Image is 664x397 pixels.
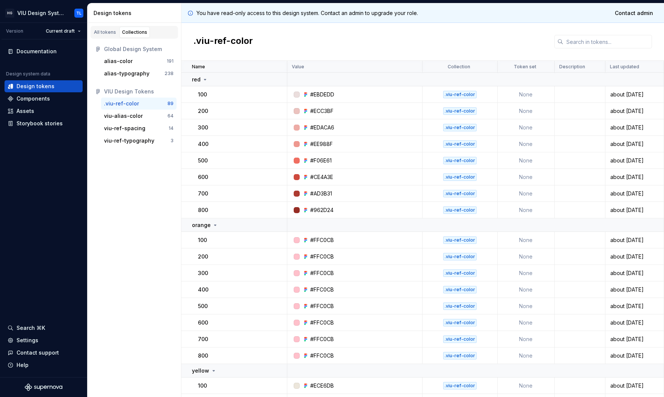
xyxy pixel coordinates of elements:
[606,382,663,389] div: about [DATE]
[310,236,334,244] div: #FFC0CB
[498,248,555,265] td: None
[443,236,477,244] div: .viu-ref-color
[101,68,177,80] button: alias-typography238
[198,382,207,389] p: 100
[101,55,177,67] button: alias-color191
[498,331,555,347] td: None
[198,236,207,244] p: 100
[168,113,174,119] div: 64
[443,286,477,293] div: .viu-ref-color
[17,361,29,369] div: Help
[101,135,177,147] a: viu-ref-typography3
[198,206,208,214] p: 800
[2,5,86,21] button: HGVIU Design SystemTL
[198,124,208,131] p: 300
[122,29,147,35] div: Collections
[101,122,177,134] button: viu-ref-spacing14
[498,232,555,248] td: None
[310,206,334,214] div: #962D24
[104,57,133,65] div: alias-color
[17,337,38,344] div: Settings
[101,110,177,122] button: viu-alias-color64
[443,206,477,214] div: .viu-ref-color
[498,298,555,314] td: None
[443,253,477,260] div: .viu-ref-color
[169,125,174,131] div: 14
[310,302,334,310] div: #FFC0CB
[606,319,663,326] div: about [DATE]
[443,352,477,359] div: .viu-ref-color
[498,377,555,394] td: None
[310,173,333,181] div: #CE4A3E
[198,107,208,115] p: 200
[310,190,332,197] div: #AD3B31
[443,302,477,310] div: .viu-ref-color
[310,107,334,115] div: #ECC3BF
[198,253,208,260] p: 200
[168,101,174,107] div: 89
[101,98,177,110] a: .viu-ref-color89
[498,347,555,364] td: None
[498,119,555,136] td: None
[192,221,211,229] p: orange
[498,202,555,218] td: None
[310,124,334,131] div: #EDACA6
[443,319,477,326] div: .viu-ref-color
[498,169,555,185] td: None
[167,58,174,64] div: 191
[17,9,65,17] div: VIU Design System
[164,71,174,77] div: 238
[17,48,57,55] div: Documentation
[310,352,334,359] div: #FFC0CB
[5,105,83,117] a: Assets
[443,91,477,98] div: .viu-ref-color
[310,91,334,98] div: #EBDEDD
[192,367,209,374] p: yellow
[559,64,585,70] p: Description
[5,45,83,57] a: Documentation
[310,286,334,293] div: #FFC0CB
[198,286,208,293] p: 400
[17,349,59,356] div: Contact support
[104,70,149,77] div: alias-typography
[104,45,174,53] div: Global Design System
[498,314,555,331] td: None
[104,88,174,95] div: VIU Design Tokens
[443,269,477,277] div: .viu-ref-color
[17,120,63,127] div: Storybook stories
[198,157,208,164] p: 500
[310,335,334,343] div: #FFC0CB
[310,269,334,277] div: #FFC0CB
[606,253,663,260] div: about [DATE]
[192,76,201,83] p: red
[310,382,334,389] div: #ECE6DB
[6,28,23,34] div: Version
[310,319,334,326] div: #FFC0CB
[104,112,143,120] div: viu-alias-color
[192,64,205,70] p: Name
[606,157,663,164] div: about [DATE]
[193,35,253,48] h2: .viu-ref-color
[196,9,418,17] p: You have read-only access to this design system. Contact an admin to upgrade your role.
[606,269,663,277] div: about [DATE]
[443,124,477,131] div: .viu-ref-color
[5,347,83,359] button: Contact support
[5,93,83,105] a: Components
[615,9,653,17] span: Contact admin
[17,107,34,115] div: Assets
[104,137,154,144] div: viu-ref-typography
[25,383,62,391] a: Supernova Logo
[443,173,477,181] div: .viu-ref-color
[104,125,145,132] div: viu-ref-spacing
[606,91,663,98] div: about [DATE]
[6,71,50,77] div: Design system data
[292,64,304,70] p: Value
[498,265,555,281] td: None
[5,9,14,18] div: HG
[198,319,208,326] p: 600
[606,286,663,293] div: about [DATE]
[5,117,83,129] a: Storybook stories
